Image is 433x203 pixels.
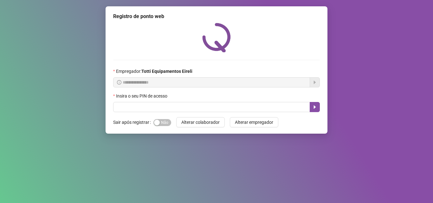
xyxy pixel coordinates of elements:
img: QRPoint [202,23,231,52]
span: Alterar empregador [235,119,273,126]
label: Sair após registrar [113,117,153,127]
label: Insira o seu PIN de acesso [113,92,171,99]
span: Alterar colaborador [181,119,220,126]
div: Registro de ponto web [113,13,320,20]
button: Alterar empregador [230,117,278,127]
button: Alterar colaborador [176,117,225,127]
span: info-circle [117,80,121,85]
span: Empregador : [116,68,192,75]
strong: Totti Equipamentos Eireli [141,69,192,74]
span: caret-right [312,105,317,110]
